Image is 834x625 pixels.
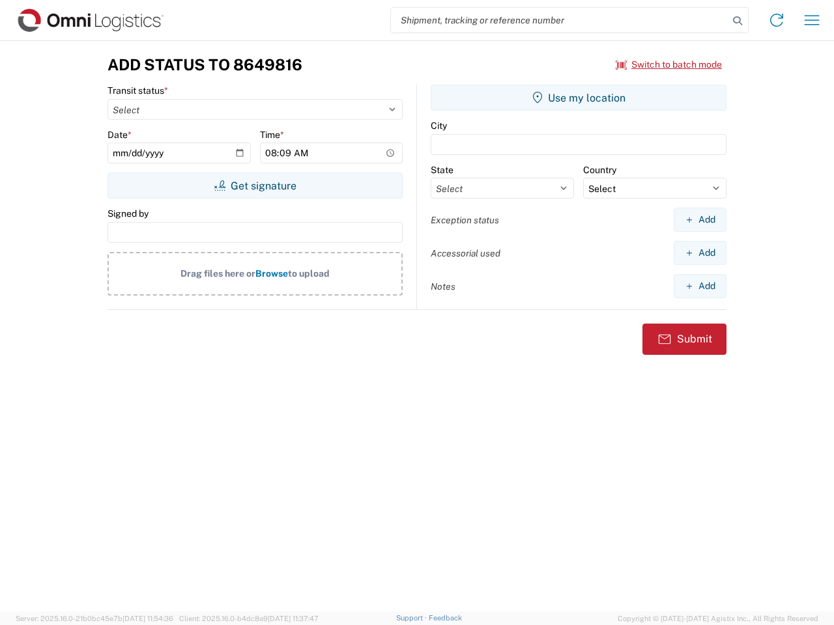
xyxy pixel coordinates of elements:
[180,268,255,279] span: Drag files here or
[108,173,403,199] button: Get signature
[583,164,616,176] label: Country
[674,208,726,232] button: Add
[255,268,288,279] span: Browse
[431,164,453,176] label: State
[396,614,429,622] a: Support
[642,324,726,355] button: Submit
[618,613,818,624] span: Copyright © [DATE]-[DATE] Agistix Inc., All Rights Reserved
[108,85,168,96] label: Transit status
[431,281,455,292] label: Notes
[431,120,447,132] label: City
[179,615,319,622] span: Client: 2025.16.0-b4dc8a9
[288,268,330,279] span: to upload
[391,8,728,33] input: Shipment, tracking or reference number
[122,615,173,622] span: [DATE] 11:54:36
[431,85,726,111] button: Use my location
[260,129,284,141] label: Time
[108,208,149,219] label: Signed by
[431,247,500,259] label: Accessorial used
[674,241,726,265] button: Add
[108,129,132,141] label: Date
[108,55,302,74] h3: Add Status to 8649816
[16,615,173,622] span: Server: 2025.16.0-21b0bc45e7b
[268,615,319,622] span: [DATE] 11:37:47
[616,54,722,76] button: Switch to batch mode
[429,614,462,622] a: Feedback
[674,274,726,298] button: Add
[431,214,499,226] label: Exception status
